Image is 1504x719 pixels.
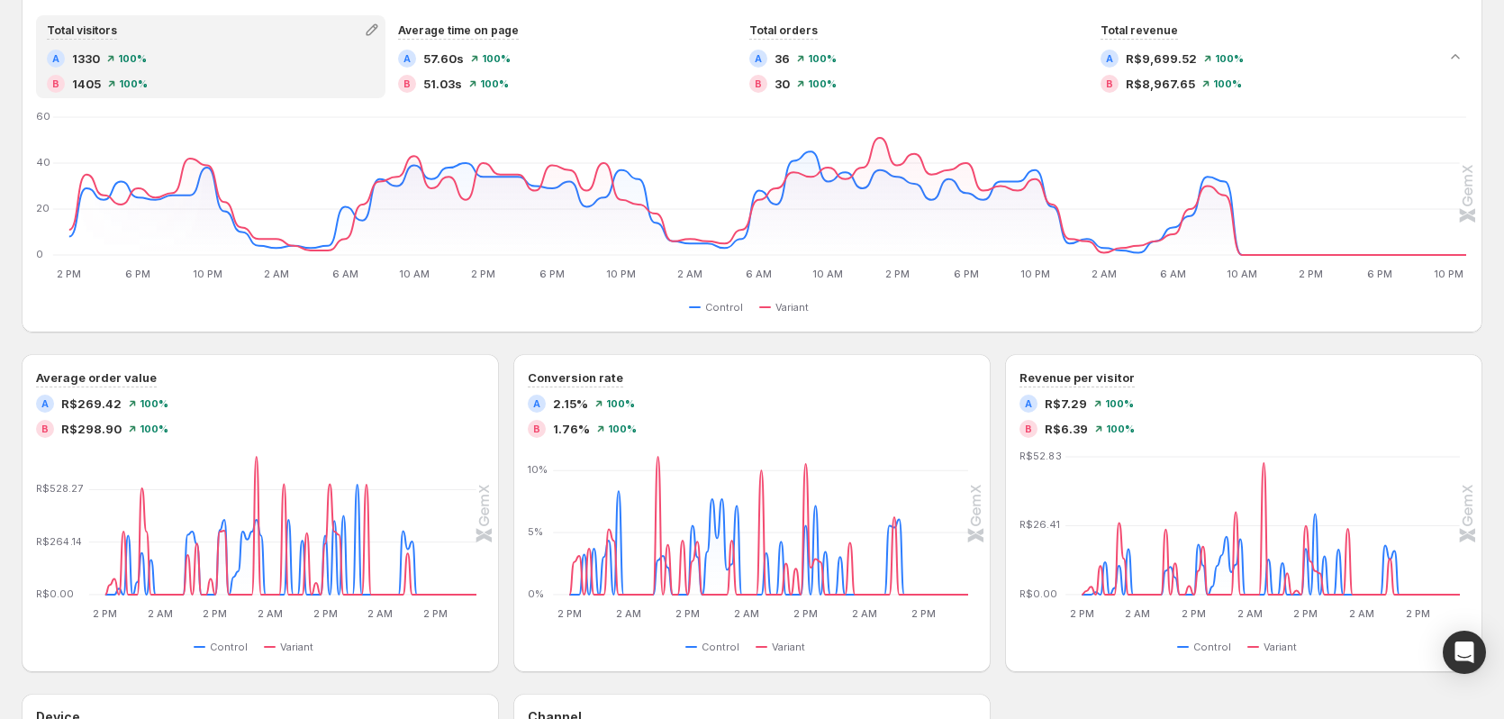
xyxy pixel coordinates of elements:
[41,398,49,409] h2: A
[533,398,540,409] h2: A
[749,23,818,37] span: Total orders
[1019,369,1135,387] h3: Revenue per visitor
[148,607,173,620] text: 2 AM
[1070,607,1094,620] text: 2 PM
[1237,607,1263,620] text: 2 AM
[775,50,790,68] span: 36
[403,78,411,89] h2: B
[812,268,843,280] text: 10 AM
[1045,395,1087,413] span: R$7.29
[1125,607,1150,620] text: 2 AM
[57,268,81,280] text: 2 PM
[264,636,321,658] button: Variant
[1443,44,1468,69] button: Collapse chart
[264,268,289,280] text: 2 AM
[775,300,809,314] span: Variant
[1019,519,1060,532] text: R$26.41
[36,202,50,214] text: 20
[553,420,590,438] span: 1.76%
[1349,607,1374,620] text: 2 AM
[759,296,816,318] button: Variant
[553,395,588,413] span: 2.15%
[1299,268,1323,280] text: 2 PM
[1264,640,1297,654] span: Variant
[1105,398,1134,409] span: 100 %
[1106,53,1113,64] h2: A
[471,268,495,280] text: 2 PM
[423,607,448,620] text: 2 PM
[1434,268,1463,280] text: 10 PM
[616,607,641,620] text: 2 AM
[533,423,540,434] h2: B
[41,423,49,434] h2: B
[194,636,255,658] button: Control
[423,75,462,93] span: 51.03s
[755,53,762,64] h2: A
[528,587,544,600] text: 0%
[1294,607,1318,620] text: 2 PM
[36,587,74,600] text: R$0.00
[702,640,739,654] span: Control
[36,369,157,387] h3: Average order value
[1045,420,1088,438] span: R$6.39
[1215,53,1244,64] span: 100 %
[912,607,937,620] text: 2 PM
[539,268,565,280] text: 6 PM
[36,156,50,168] text: 40
[1247,636,1304,658] button: Variant
[367,607,393,620] text: 2 AM
[140,398,168,409] span: 100 %
[119,78,148,89] span: 100 %
[423,50,464,68] span: 57.60s
[808,78,837,89] span: 100 %
[47,23,117,37] span: Total visitors
[125,268,150,280] text: 6 PM
[557,607,582,620] text: 2 PM
[1227,268,1257,280] text: 10 AM
[685,636,747,658] button: Control
[608,423,637,434] span: 100 %
[954,268,979,280] text: 6 PM
[93,607,117,620] text: 2 PM
[1025,423,1032,434] h2: B
[398,23,519,37] span: Average time on page
[885,268,910,280] text: 2 PM
[808,53,837,64] span: 100 %
[210,640,248,654] span: Control
[675,607,700,620] text: 2 PM
[1406,607,1430,620] text: 2 PM
[775,75,790,93] span: 30
[1177,636,1238,658] button: Control
[1443,631,1486,674] div: Open Intercom Messenger
[332,268,358,280] text: 6 AM
[280,640,313,654] span: Variant
[1101,23,1178,37] span: Total revenue
[793,607,818,620] text: 2 PM
[1213,78,1242,89] span: 100 %
[1126,75,1195,93] span: R$8,967.65
[118,53,147,64] span: 100 %
[852,607,877,620] text: 2 AM
[403,53,411,64] h2: A
[756,636,812,658] button: Variant
[755,78,762,89] h2: B
[480,78,509,89] span: 100 %
[1106,423,1135,434] span: 100 %
[36,110,50,123] text: 60
[399,268,430,280] text: 10 AM
[528,463,548,476] text: 10%
[772,640,805,654] span: Variant
[313,607,338,620] text: 2 PM
[606,398,635,409] span: 100 %
[1182,607,1206,620] text: 2 PM
[1367,268,1392,280] text: 6 PM
[528,369,623,387] h3: Conversion rate
[1019,450,1062,462] text: R$52.83
[705,300,743,314] span: Control
[677,268,702,280] text: 2 AM
[52,78,59,89] h2: B
[258,607,283,620] text: 2 AM
[1126,50,1197,68] span: R$9,699.52
[36,483,83,496] text: R$528.27
[606,268,636,280] text: 10 PM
